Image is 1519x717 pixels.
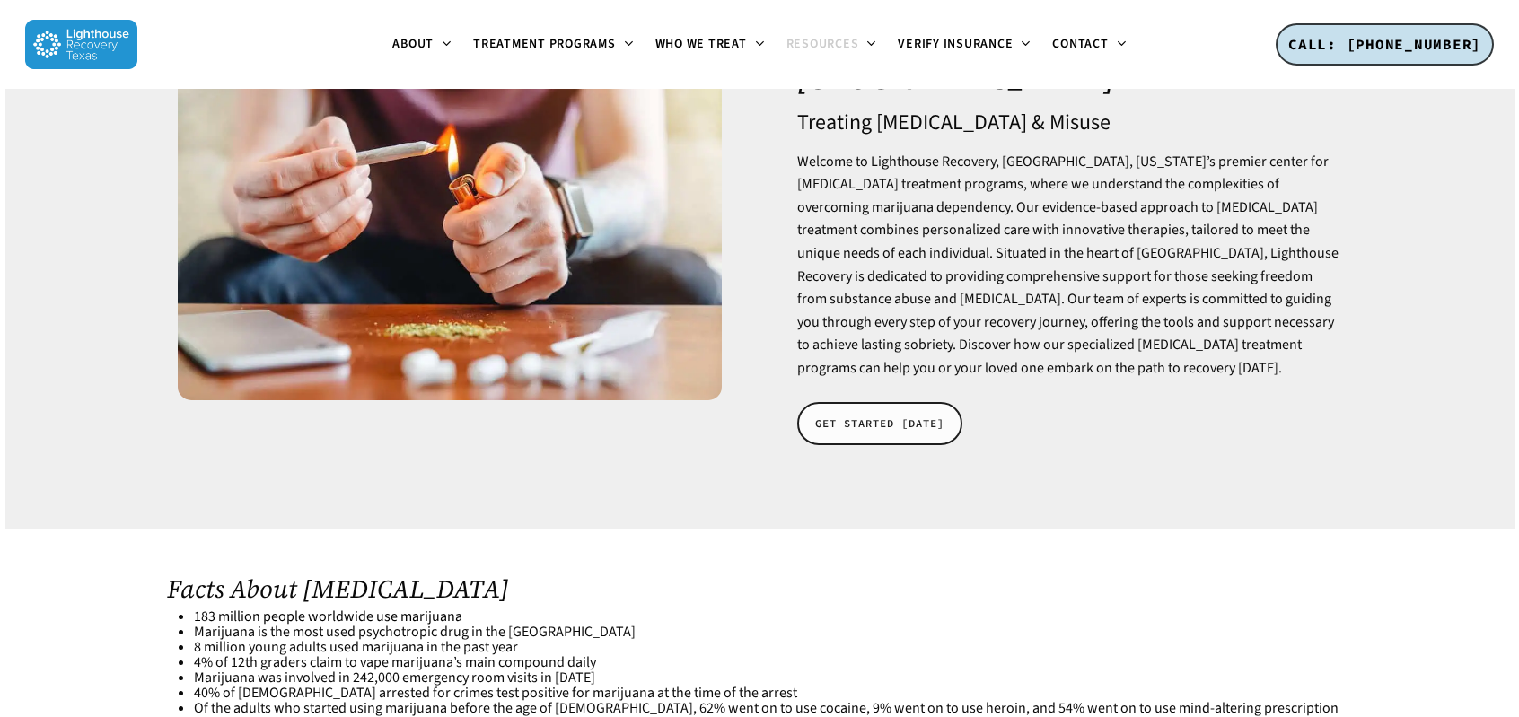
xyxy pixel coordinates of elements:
[786,35,859,53] span: Resources
[815,415,944,433] span: GET STARTED [DATE]
[178,39,721,401] img: Canabis cigarrete and lighter in hand.
[655,35,747,53] span: Who We Treat
[194,607,462,626] a: 183 million people worldwide use marijuana
[462,38,645,52] a: Treatment Programs
[392,35,434,53] span: About
[1288,35,1481,53] span: CALL: [PHONE_NUMBER]
[25,20,137,69] img: Lighthouse Recovery Texas
[898,35,1013,53] span: Verify Insurance
[194,670,1351,686] li: Marijuana was involved in 242,000 emergency room visits in [DATE]
[1052,35,1108,53] span: Contact
[1041,38,1137,52] a: Contact
[776,38,888,52] a: Resources
[194,640,1351,655] li: 8 million young adults used marijuana in the past year
[645,38,776,52] a: Who We Treat
[797,111,1340,135] h4: Treating [MEDICAL_DATA] & Misuse
[167,574,1351,603] h2: Facts About [MEDICAL_DATA]
[194,625,1351,640] li: Marijuana is the most used psychotropic drug in the [GEOGRAPHIC_DATA]
[797,402,962,445] a: GET STARTED [DATE]
[887,38,1041,52] a: Verify Insurance
[194,655,1351,670] li: 4% of 12th graders claim to vape marijuana’s main compound daily
[473,35,616,53] span: Treatment Programs
[1276,23,1494,66] a: CALL: [PHONE_NUMBER]
[194,686,1351,701] li: 40% of [DEMOGRAPHIC_DATA] arrested for crimes test positive for marijuana at the time of the arrest
[797,151,1340,380] p: Welcome to Lighthouse Recovery, [GEOGRAPHIC_DATA], [US_STATE]’s premier center for [MEDICAL_DATA]...
[382,38,462,52] a: About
